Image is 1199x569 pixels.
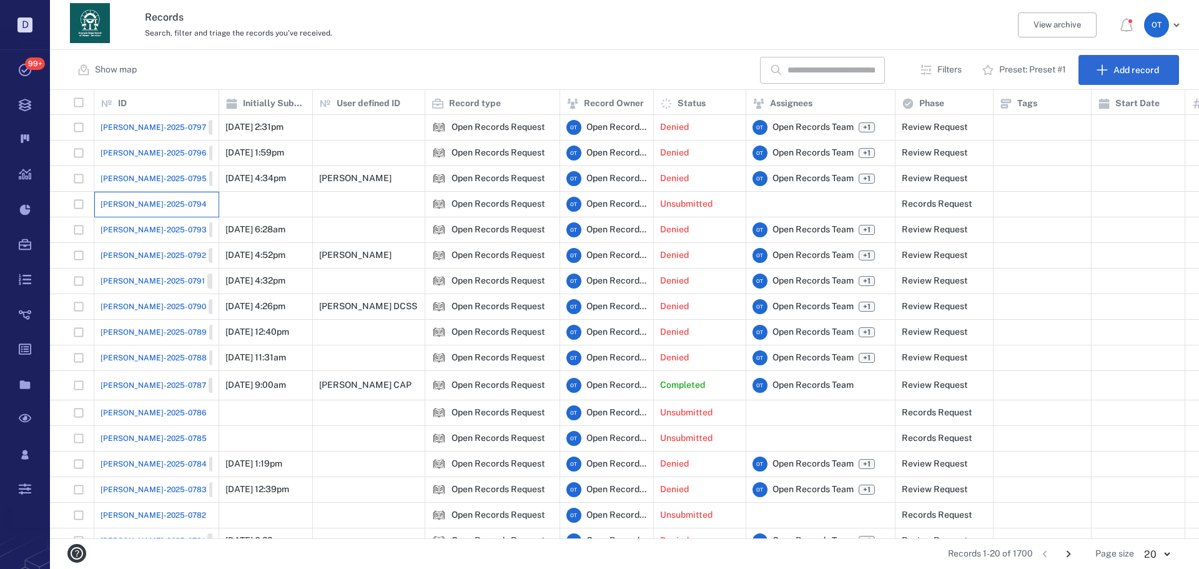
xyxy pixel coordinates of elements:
[586,509,647,522] span: Open Records Team
[566,457,581,472] div: O T
[660,224,689,236] p: Denied
[211,302,240,312] span: Closed
[660,535,689,547] p: Denied
[101,482,244,497] a: [PERSON_NAME]-2025-0783Closed
[212,225,241,235] span: Closed
[432,146,447,161] img: icon Open Records Request
[586,458,647,470] span: Open Records Team
[62,539,91,568] button: help
[770,97,812,110] p: Assignees
[1115,97,1160,110] p: Start Date
[432,146,447,161] div: Open Records Request
[1033,544,1080,564] nav: pagination navigation
[432,248,447,263] img: icon Open Records Request
[432,274,447,289] img: icon Open Records Request
[1018,12,1097,37] button: View archive
[101,171,244,186] a: [PERSON_NAME]-2025-0795Closed
[861,225,873,235] span: +1
[859,122,875,132] span: +1
[225,535,285,547] p: [DATE] 6:22am
[101,457,244,472] a: [PERSON_NAME]-2025-0784Closed
[772,483,854,496] span: Open Records Team
[101,146,244,161] a: [PERSON_NAME]-2025-0796Closed
[902,510,972,520] div: Records Request
[772,379,854,392] span: Open Records Team
[660,509,713,522] p: Unsubmitted
[772,458,854,470] span: Open Records Team
[101,120,243,135] a: [PERSON_NAME]-2025-0797Closed
[432,197,447,212] img: icon Open Records Request
[451,174,545,183] div: Open Records Request
[225,224,285,236] p: [DATE] 6:28am
[101,275,205,287] span: [PERSON_NAME]-2025-0791
[902,250,968,260] div: Review Request
[902,433,972,443] div: Records Request
[432,325,447,340] img: icon Open Records Request
[859,174,875,184] span: +1
[859,327,875,337] span: +1
[101,433,207,444] a: [PERSON_NAME]-2025-0785
[566,482,581,497] div: O T
[660,147,689,159] p: Denied
[859,302,875,312] span: +1
[432,457,447,472] img: icon Open Records Request
[432,222,447,237] div: Open Records Request
[902,122,968,132] div: Review Request
[451,327,545,337] div: Open Records Request
[859,353,875,363] span: +1
[660,407,713,419] p: Unsubmitted
[752,378,767,393] div: O T
[861,536,873,547] span: +1
[225,249,285,262] p: [DATE] 4:52pm
[660,326,689,339] p: Denied
[451,225,545,234] div: Open Records Request
[861,250,873,261] span: +1
[1078,55,1179,85] button: Add record
[566,431,581,446] div: O T
[432,350,447,365] img: icon Open Records Request
[70,3,110,47] a: Go home
[225,352,286,364] p: [DATE] 11:31am
[902,302,968,311] div: Review Request
[660,352,689,364] p: Denied
[101,533,242,548] a: [PERSON_NAME]-2025-0781Closed
[101,199,207,210] a: [PERSON_NAME]-2025-0794
[101,407,207,418] span: [PERSON_NAME]-2025-0786
[752,299,767,314] div: O T
[337,97,400,110] p: User defined ID
[212,327,241,338] span: Closed
[212,148,241,159] span: Closed
[902,327,968,337] div: Review Request
[101,301,206,312] span: [PERSON_NAME]-2025-0790
[586,483,647,496] span: Open Records Team
[432,248,447,263] div: Open Records Request
[566,248,581,263] div: O T
[566,378,581,393] div: O T
[586,275,647,287] span: Open Records Team
[101,510,206,521] a: [PERSON_NAME]-2025-0782
[432,378,447,393] div: Open Records Request
[678,97,706,110] p: Status
[70,3,110,43] img: Georgia Department of Human Services logo
[586,172,647,185] span: Open Records Team
[861,276,873,287] span: +1
[859,148,875,158] span: +1
[432,120,447,135] img: icon Open Records Request
[586,407,647,419] span: Open Records Team
[937,64,962,76] p: Filters
[859,459,875,469] span: +1
[432,405,447,420] div: Open Records Request
[225,121,284,134] p: [DATE] 2:31pm
[225,147,284,159] p: [DATE] 1:59pm
[212,353,241,364] span: Closed
[902,408,972,417] div: Records Request
[660,121,689,134] p: Denied
[451,122,545,132] div: Open Records Request
[902,276,968,285] div: Review Request
[101,535,205,547] span: [PERSON_NAME]-2025-0781
[101,352,207,364] span: [PERSON_NAME]-2025-0788
[101,122,206,133] span: [PERSON_NAME]-2025-0797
